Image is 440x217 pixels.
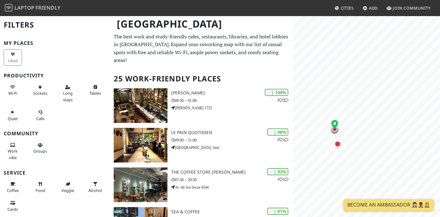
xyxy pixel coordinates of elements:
p: 2 1 [277,137,288,143]
span: Food [36,188,45,193]
div: Map marker [331,127,338,134]
a: Add [360,2,380,14]
span: Coffee [7,188,19,193]
a: Join Community [384,2,433,14]
p: 08:30 – 01:00 [171,98,294,103]
h3: Service [4,170,106,176]
span: Video/audio calls [36,116,44,121]
div: | 91% [267,208,288,215]
a: Cities [332,2,356,14]
p: Av. de los Incas 4544 [171,184,294,190]
p: 3 2 [277,97,288,103]
a: BRANDON | 100% 32 [PERSON_NAME] 08:30 – 01:00 [PERSON_NAME] 1722 [110,88,293,123]
button: Groups [31,140,49,156]
button: Sockets [31,82,49,98]
button: Cards [4,198,22,214]
button: Alcohol [86,179,104,195]
span: Veggie [61,188,74,193]
a: Become an Ambassador 🤵🏻‍♀️🤵🏾‍♂️🤵🏼‍♀️ [344,199,434,211]
a: Le Pain Quotidien | 98% 21 Le Pain Quotidien 09:00 – 21:00 [GEOGRAPHIC_DATA] 1641 [110,128,293,163]
span: Work-friendly tables [90,90,101,96]
p: [GEOGRAPHIC_DATA] 1641 [171,145,294,150]
span: Group tables [33,148,47,154]
img: The Coffee Store Urquiza [114,167,167,202]
span: People working [8,148,18,160]
span: Alcohol [88,188,102,193]
button: Calls [31,107,49,124]
span: Friendly [36,4,60,11]
span: Stable Wi-Fi [8,90,17,96]
img: BRANDON [114,88,167,123]
span: Laptop [15,4,35,11]
p: 09:00 – 21:00 [171,137,294,143]
h1: [GEOGRAPHIC_DATA] [112,15,292,33]
h2: Filters [4,15,106,34]
div: | 100% [265,89,288,96]
div: | 92% [267,168,288,175]
h3: My Places [4,40,106,46]
button: Tables [86,82,104,98]
img: Le Pain Quotidien [114,128,167,163]
button: Quiet [4,107,22,124]
button: Veggie [59,179,77,195]
span: Power sockets [33,90,47,96]
p: [PERSON_NAME] 1722 [171,105,294,111]
span: Long stays [63,90,73,102]
div: Map marker [331,126,338,133]
span: Quiet [8,116,18,121]
button: Work vibe [4,140,22,163]
div: | 98% [267,128,288,136]
button: Food [31,179,49,195]
h3: Community [4,131,106,137]
p: 07:30 – 20:30 [171,177,294,183]
p: The best work and study-friendly cafes, restaurants, libraries, and hotel lobbies in [GEOGRAPHIC_... [114,33,290,64]
h2: 25 Work-Friendly Places [114,69,290,88]
img: LaptopFriendly [5,4,12,11]
button: Wi-Fi [4,82,22,98]
h3: Sea & Coffee [171,209,294,215]
span: Cities [341,5,354,11]
div: Map marker [330,125,339,134]
h3: The Coffee Store [PERSON_NAME] [171,170,294,175]
a: The Coffee Store Urquiza | 92% 11 The Coffee Store [PERSON_NAME] 07:30 – 20:30 Av. de los Incas 4544 [110,167,293,202]
h3: Le Pain Quotidien [171,130,294,135]
button: Long stays [59,82,77,105]
span: Credit cards [7,206,18,212]
p: 1 1 [277,176,288,182]
button: Coffee [4,179,22,195]
span: Join Community [393,5,431,11]
h3: Productivity [4,73,106,79]
div: Map marker [332,120,338,130]
a: LaptopFriendly LaptopFriendly [5,3,61,14]
span: Add [369,5,378,11]
div: Map marker [333,140,342,148]
h3: [PERSON_NAME] [171,90,294,96]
